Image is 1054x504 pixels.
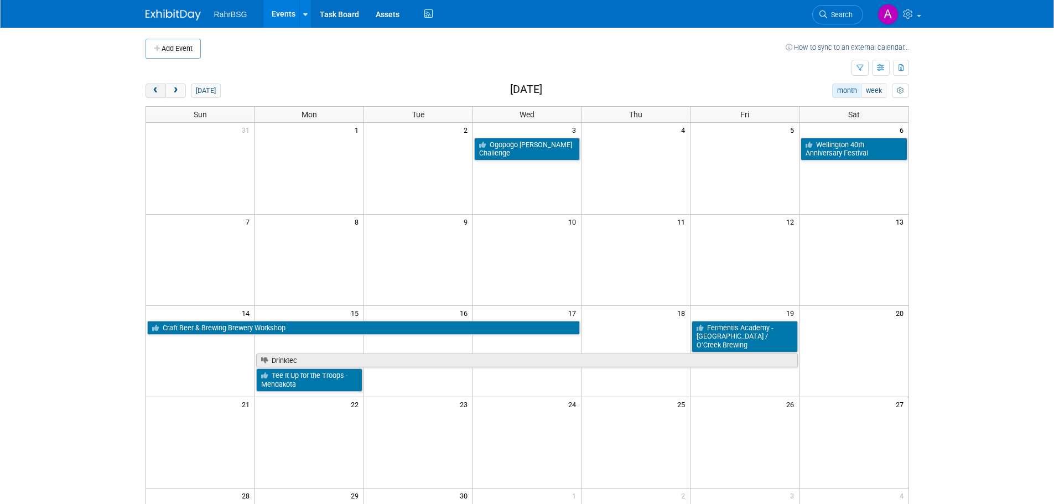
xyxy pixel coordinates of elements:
a: Wellington 40th Anniversary Festival [801,138,907,160]
span: 5 [789,123,799,137]
span: 20 [895,306,908,320]
span: 7 [245,215,255,228]
img: ExhibitDay [146,9,201,20]
span: Mon [302,110,317,119]
h2: [DATE] [510,84,542,96]
button: month [832,84,861,98]
span: 11 [676,215,690,228]
span: Sun [194,110,207,119]
a: Fermentis Academy - [GEOGRAPHIC_DATA] / O’Creek Brewing [692,321,798,352]
span: 31 [241,123,255,137]
span: Search [827,11,853,19]
a: Craft Beer & Brewing Brewery Workshop [147,321,580,335]
span: Tue [412,110,424,119]
span: 2 [463,123,473,137]
span: 9 [463,215,473,228]
span: 3 [789,489,799,502]
span: Wed [520,110,534,119]
button: Add Event [146,39,201,59]
span: 17 [567,306,581,320]
button: prev [146,84,166,98]
span: 1 [354,123,364,137]
span: 29 [350,489,364,502]
span: 1 [571,489,581,502]
a: Ogopogo [PERSON_NAME] Challenge [474,138,580,160]
button: myCustomButton [892,84,908,98]
i: Personalize Calendar [897,87,904,95]
span: 27 [895,397,908,411]
span: 4 [899,489,908,502]
span: 14 [241,306,255,320]
span: 16 [459,306,473,320]
span: Thu [629,110,642,119]
span: 12 [785,215,799,228]
span: 23 [459,397,473,411]
span: 30 [459,489,473,502]
button: [DATE] [191,84,220,98]
span: 28 [241,489,255,502]
span: 10 [567,215,581,228]
span: 4 [680,123,690,137]
span: 26 [785,397,799,411]
a: Drinktec [256,354,798,368]
img: Ashley Grotewold [878,4,899,25]
a: How to sync to an external calendar... [786,43,909,51]
span: Fri [740,110,749,119]
button: week [861,84,886,98]
span: 18 [676,306,690,320]
span: 21 [241,397,255,411]
a: Search [812,5,863,24]
button: next [165,84,186,98]
span: RahrBSG [214,10,247,19]
span: 24 [567,397,581,411]
a: Tee It Up for the Troops - Mendakota [256,368,362,391]
span: 2 [680,489,690,502]
span: 25 [676,397,690,411]
span: 15 [350,306,364,320]
span: 8 [354,215,364,228]
span: 3 [571,123,581,137]
span: 13 [895,215,908,228]
span: 6 [899,123,908,137]
span: 22 [350,397,364,411]
span: Sat [848,110,860,119]
span: 19 [785,306,799,320]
